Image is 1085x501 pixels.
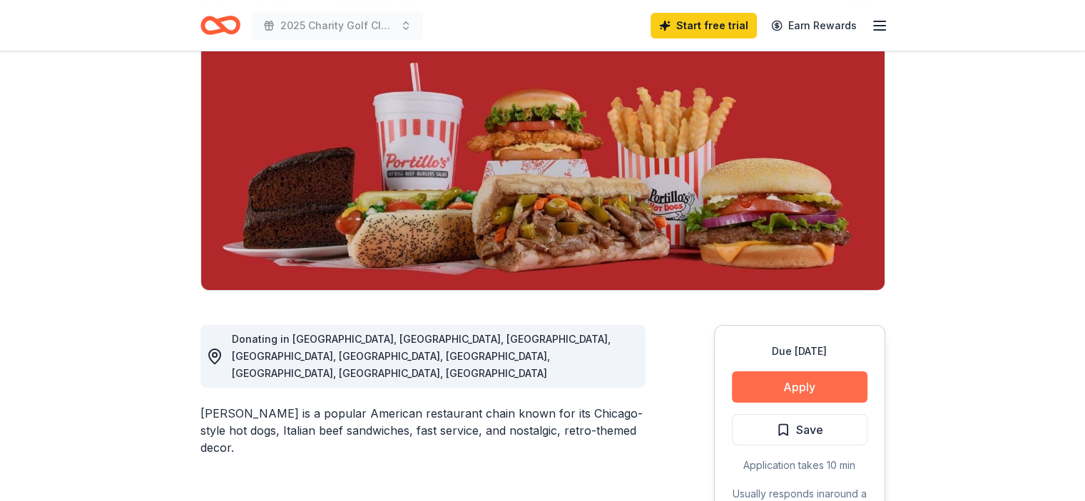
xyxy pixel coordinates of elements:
[232,333,611,379] span: Donating in [GEOGRAPHIC_DATA], [GEOGRAPHIC_DATA], [GEOGRAPHIC_DATA], [GEOGRAPHIC_DATA], [GEOGRAPH...
[763,13,865,38] a: Earn Rewards
[651,13,757,38] a: Start free trial
[732,457,867,474] div: Application takes 10 min
[732,371,867,403] button: Apply
[200,405,646,456] div: [PERSON_NAME] is a popular American restaurant chain known for its Chicago-style hot dogs, Italia...
[280,17,394,34] span: 2025 Charity Golf Classic
[796,420,823,439] span: Save
[732,414,867,445] button: Save
[200,9,240,42] a: Home
[201,18,885,290] img: Image for Portillo's
[252,11,423,40] button: 2025 Charity Golf Classic
[732,343,867,360] div: Due [DATE]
